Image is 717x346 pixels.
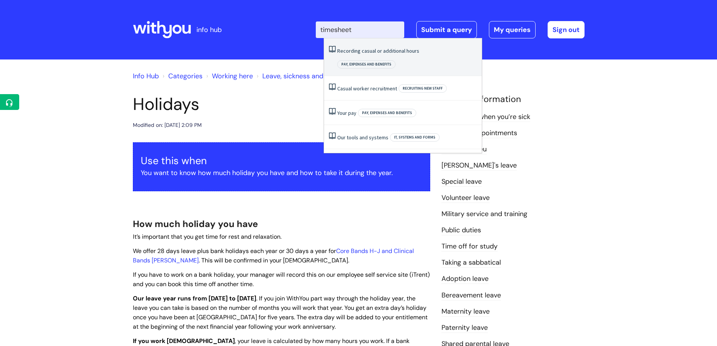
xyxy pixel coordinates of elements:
p: You want to know how much holiday you have and how to take it during the year. [141,167,422,179]
span: IT, systems and forms [390,133,440,142]
strong: Our leave year runs from [DATE] to [DATE] [133,294,256,302]
a: Adoption leave [441,274,489,284]
a: Leave, sickness and time off [262,72,350,81]
a: Submit a query [416,21,477,38]
a: Public duties [441,226,481,235]
a: Our tools and systems [337,134,388,141]
span: How much holiday you have [133,218,258,230]
a: Time off for study [441,242,498,251]
a: Paternity leave [441,323,488,333]
p: info hub [196,24,222,36]
span: Recruiting new staff [399,84,447,93]
span: Pay, expenses and benefits [358,109,416,117]
a: Recording casual or additional hours [337,47,419,54]
span: . If you join WithYou part way through the holiday year, the leave you can take is based on the n... [133,294,428,330]
a: Core Bands H-J and Clinical Bands [PERSON_NAME] [133,247,414,264]
div: Modified on: [DATE] 2:09 PM [133,120,202,130]
a: Categories [168,72,202,81]
a: Volunteer leave [441,193,490,203]
div: | - [316,21,585,38]
span: If you have to work on a bank holiday, your manager will record this on our employee self service... [133,271,430,288]
a: Sign out [548,21,585,38]
a: What to do when you’re sick [441,112,530,122]
a: My queries [489,21,536,38]
a: Maternity leave [441,307,490,317]
a: Taking a sabbatical [441,258,501,268]
span: Pay, expenses and benefits [337,60,396,69]
a: Military service and training [441,209,527,219]
a: Bereavement leave [441,291,501,300]
li: Solution home [161,70,202,82]
a: Info Hub [133,72,159,81]
input: Search [316,21,404,38]
span: It’s important that you get time for rest and relaxation. [133,233,282,241]
a: [PERSON_NAME]'s leave [441,161,517,171]
a: Special leave [441,177,482,187]
span: We offer 28 days leave plus bank holidays each year or 30 days a year for . This will be confirme... [133,247,414,264]
h4: Related Information [441,94,585,105]
a: Working here [212,72,253,81]
h1: Holidays [133,94,430,114]
strong: If you work [DEMOGRAPHIC_DATA] [133,337,235,345]
h3: Use this when [141,155,422,167]
li: Working here [204,70,253,82]
a: Casual worker recruitment [337,85,397,92]
a: Your pay [337,110,356,116]
li: Leave, sickness and time off [255,70,350,82]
